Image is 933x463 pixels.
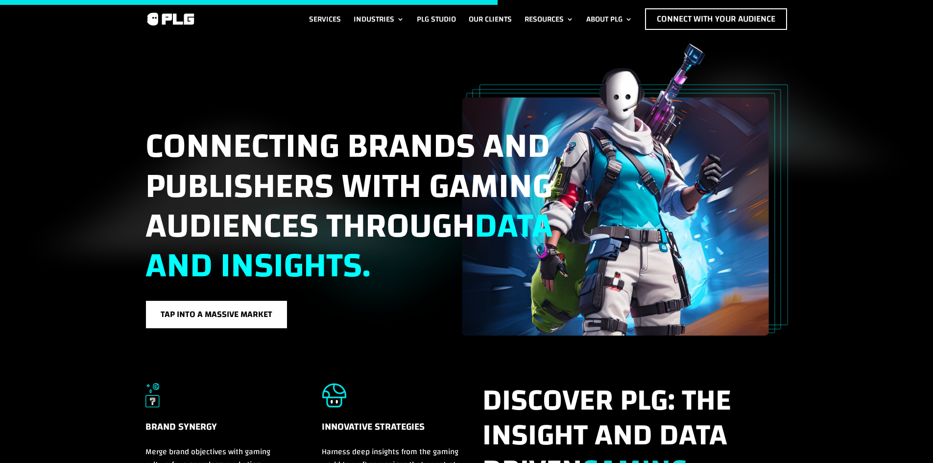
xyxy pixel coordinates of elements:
a: Our Clients [469,8,512,30]
h5: Innovative Strategies [322,419,470,445]
span: Connecting brands and publishers with gaming audiences through [145,114,553,298]
h5: Brand Synergy [145,419,287,445]
img: Brand Synergy [145,383,160,408]
a: Connect with Your Audience [645,8,787,30]
a: Tap into a massive market [145,300,287,329]
span: data and insights. [145,194,553,298]
iframe: Chat Widget [884,416,933,463]
a: PLG Studio [417,8,456,30]
a: Resources [525,8,574,30]
a: About PLG [586,8,632,30]
a: Services [309,8,341,30]
a: Industries [354,8,404,30]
